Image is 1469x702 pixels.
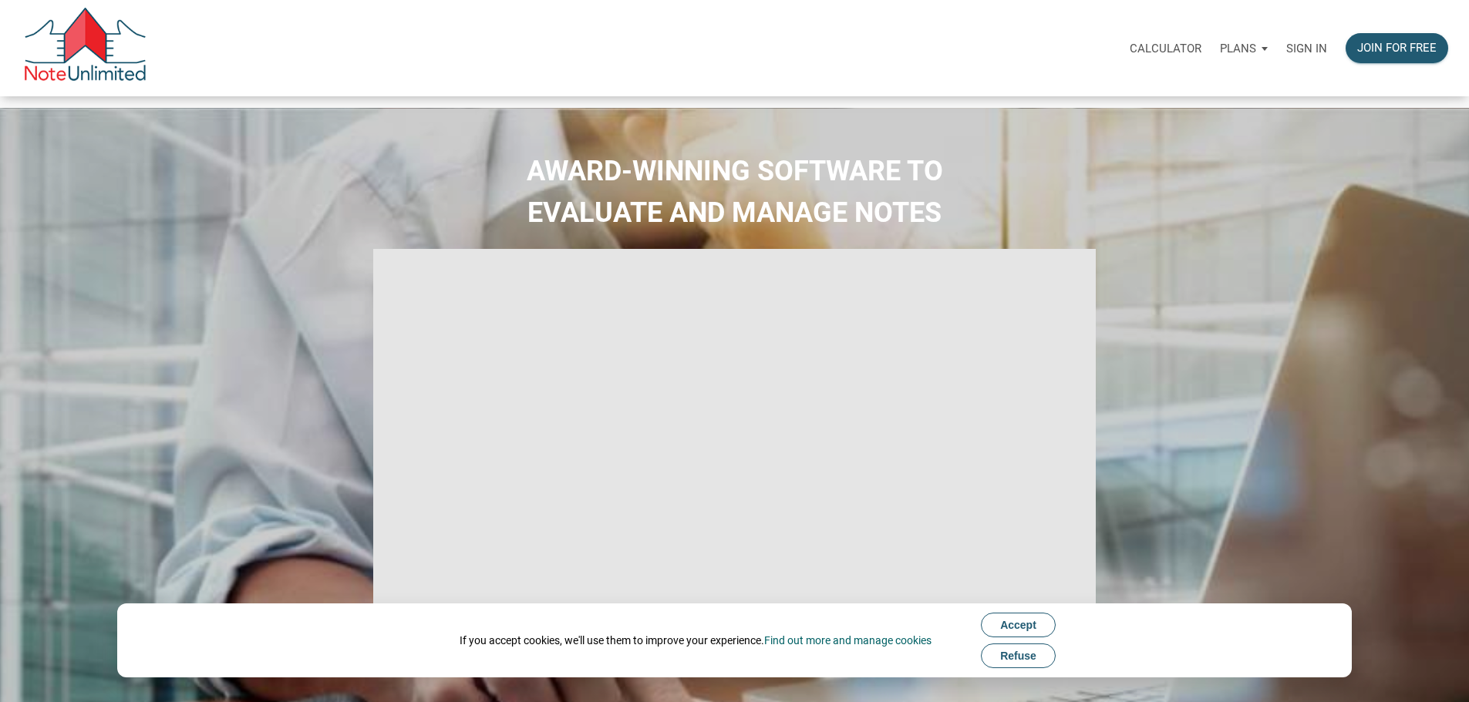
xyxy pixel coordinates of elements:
button: Accept [981,613,1056,637]
span: Accept [1000,619,1036,631]
span: Refuse [1000,650,1036,662]
a: Sign in [1277,24,1336,72]
p: Calculator [1130,42,1201,55]
a: Find out more and manage cookies [764,634,932,647]
iframe: NoteUnlimited [373,249,1097,655]
div: If you accept cookies, we'll use them to improve your experience. [460,633,932,648]
p: Sign in [1286,42,1327,55]
h2: AWARD-WINNING SOFTWARE TO EVALUATE AND MANAGE NOTES [12,150,1457,233]
div: Join for free [1357,39,1437,57]
button: Refuse [981,643,1056,668]
a: Plans [1211,24,1277,72]
button: Plans [1211,25,1277,72]
a: Calculator [1120,24,1211,72]
a: Join for free [1336,24,1457,72]
p: Plans [1220,42,1256,55]
button: Join for free [1346,33,1448,63]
